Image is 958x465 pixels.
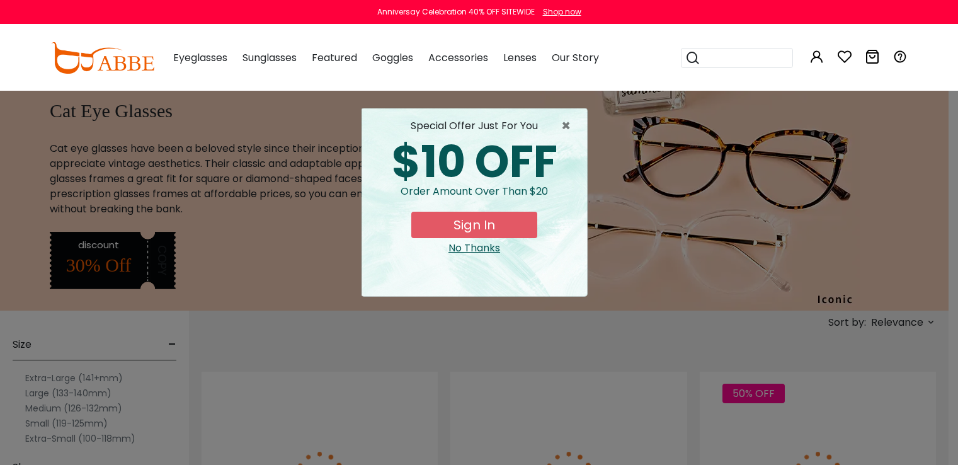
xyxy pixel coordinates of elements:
[312,50,357,65] span: Featured
[242,50,297,65] span: Sunglasses
[503,50,537,65] span: Lenses
[552,50,599,65] span: Our Story
[543,6,581,18] div: Shop now
[377,6,535,18] div: Anniversay Celebration 40% OFF SITEWIDE
[537,6,581,17] a: Shop now
[428,50,488,65] span: Accessories
[372,184,577,212] div: Order amount over than $20
[372,241,577,256] div: Close
[372,118,577,134] div: special offer just for you
[411,212,537,238] button: Sign In
[561,118,577,134] span: ×
[51,42,154,74] img: abbeglasses.com
[372,140,577,184] div: $10 OFF
[173,50,227,65] span: Eyeglasses
[372,50,413,65] span: Goggles
[561,118,577,134] button: Close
